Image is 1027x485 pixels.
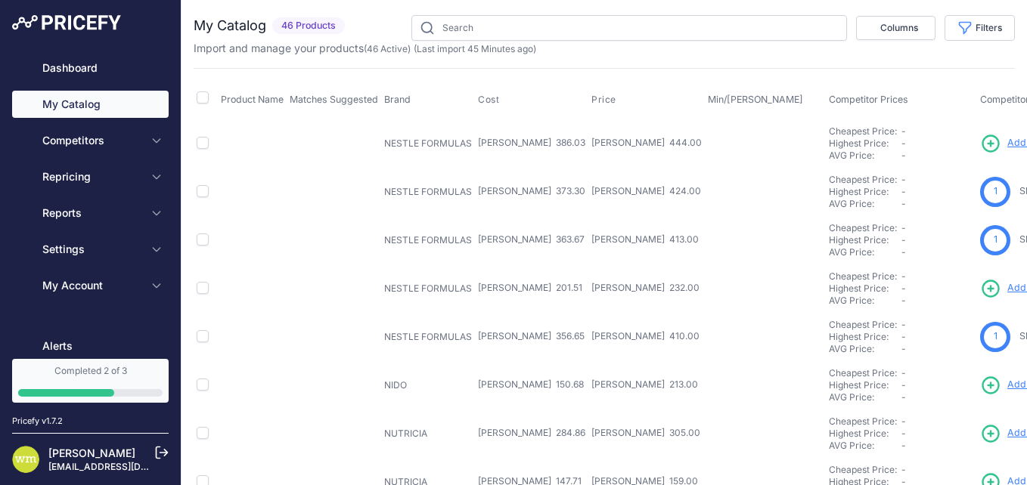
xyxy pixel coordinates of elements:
a: [EMAIL_ADDRESS][DOMAIN_NAME] [48,461,206,472]
a: Cheapest Price: [829,464,897,475]
span: Product Name [221,94,284,105]
div: Pricefy v1.7.2 [12,415,63,428]
span: [PERSON_NAME] 424.00 [591,185,701,196]
div: Completed 2 of 3 [18,365,163,377]
span: - [901,379,906,391]
span: - [901,186,906,197]
button: Columns [856,16,935,40]
span: Brand [384,94,411,105]
div: AVG Price: [829,391,901,403]
span: Matches Suggested [290,94,378,105]
span: Cost [478,94,499,106]
span: - [901,270,906,282]
div: Highest Price: [829,283,901,295]
button: Filters [945,15,1015,41]
a: Cheapest Price: [829,174,897,185]
span: 1 [994,329,998,344]
span: Competitor Prices [829,94,908,105]
span: [PERSON_NAME] 386.03 [478,137,585,148]
span: [PERSON_NAME] 373.30 [478,185,585,196]
span: Competitors [42,133,141,148]
div: Highest Price: [829,234,901,246]
div: AVG Price: [829,150,901,162]
button: Competitors [12,127,169,154]
span: [PERSON_NAME] 356.65 [478,330,585,341]
span: - [901,150,906,161]
span: - [901,246,906,258]
a: Cheapest Price: [829,270,897,282]
span: ( ) [364,43,411,54]
span: Settings [42,242,141,257]
span: - [901,137,906,149]
a: Cheapest Price: [829,367,897,378]
span: [PERSON_NAME] 413.00 [591,233,699,245]
div: Highest Price: [829,331,901,343]
p: NESTLE FORMULAS [384,234,472,246]
span: 1 [994,233,998,247]
div: AVG Price: [829,295,901,307]
span: Reports [42,205,141,221]
span: - [901,440,906,451]
nav: Sidebar [12,54,169,417]
span: - [901,174,906,185]
a: Completed 2 of 3 [12,359,169,403]
a: My Catalog [12,91,169,118]
p: NESTLE FORMULAS [384,137,472,150]
span: - [901,464,906,475]
span: - [901,234,906,246]
input: Search [411,15,847,41]
span: [PERSON_NAME] 444.00 [591,137,702,148]
span: - [901,415,906,427]
button: My Account [12,272,169,299]
div: Highest Price: [829,379,901,391]
span: 1 [994,184,998,199]
a: Alerts [12,332,169,360]
a: [PERSON_NAME] [48,446,135,459]
a: Dashboard [12,54,169,82]
button: Cost [478,94,502,106]
span: Price [591,94,616,106]
span: 46 Products [272,17,345,35]
span: [PERSON_NAME] 150.68 [478,378,584,390]
button: Repricing [12,163,169,190]
a: Cheapest Price: [829,125,897,137]
span: Repricing [42,169,141,184]
p: NESTLE FORMULAS [384,331,472,343]
span: - [901,331,906,342]
span: - [901,222,906,233]
span: (Last import 45 Minutes ago) [414,43,536,54]
a: Cheapest Price: [829,222,897,233]
button: Settings [12,236,169,263]
button: Reports [12,199,169,227]
span: - [901,343,906,354]
span: - [901,391,906,403]
span: [PERSON_NAME] 284.86 [478,427,585,438]
div: Highest Price: [829,137,901,150]
div: AVG Price: [829,440,901,452]
p: NIDO [384,379,472,391]
span: Min/[PERSON_NAME] [708,94,803,105]
a: 46 Active [367,43,408,54]
span: - [901,198,906,209]
span: [PERSON_NAME] 232.00 [591,282,700,293]
div: AVG Price: [829,198,901,210]
div: AVG Price: [829,343,901,355]
span: My Account [42,278,141,293]
div: AVG Price: [829,246,901,258]
img: Pricefy Logo [12,15,121,30]
span: - [901,367,906,378]
div: Highest Price: [829,186,901,198]
span: [PERSON_NAME] 213.00 [591,378,698,390]
span: - [901,283,906,294]
a: Cheapest Price: [829,415,897,427]
span: [PERSON_NAME] 305.00 [591,427,700,438]
span: [PERSON_NAME] 363.67 [478,233,585,245]
p: NUTRICIA [384,428,472,440]
span: [PERSON_NAME] 410.00 [591,330,700,341]
div: Highest Price: [829,428,901,440]
p: NESTLE FORMULAS [384,283,472,295]
p: Import and manage your products [194,41,536,56]
h2: My Catalog [194,15,266,36]
button: Price [591,94,619,106]
span: - [901,125,906,137]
